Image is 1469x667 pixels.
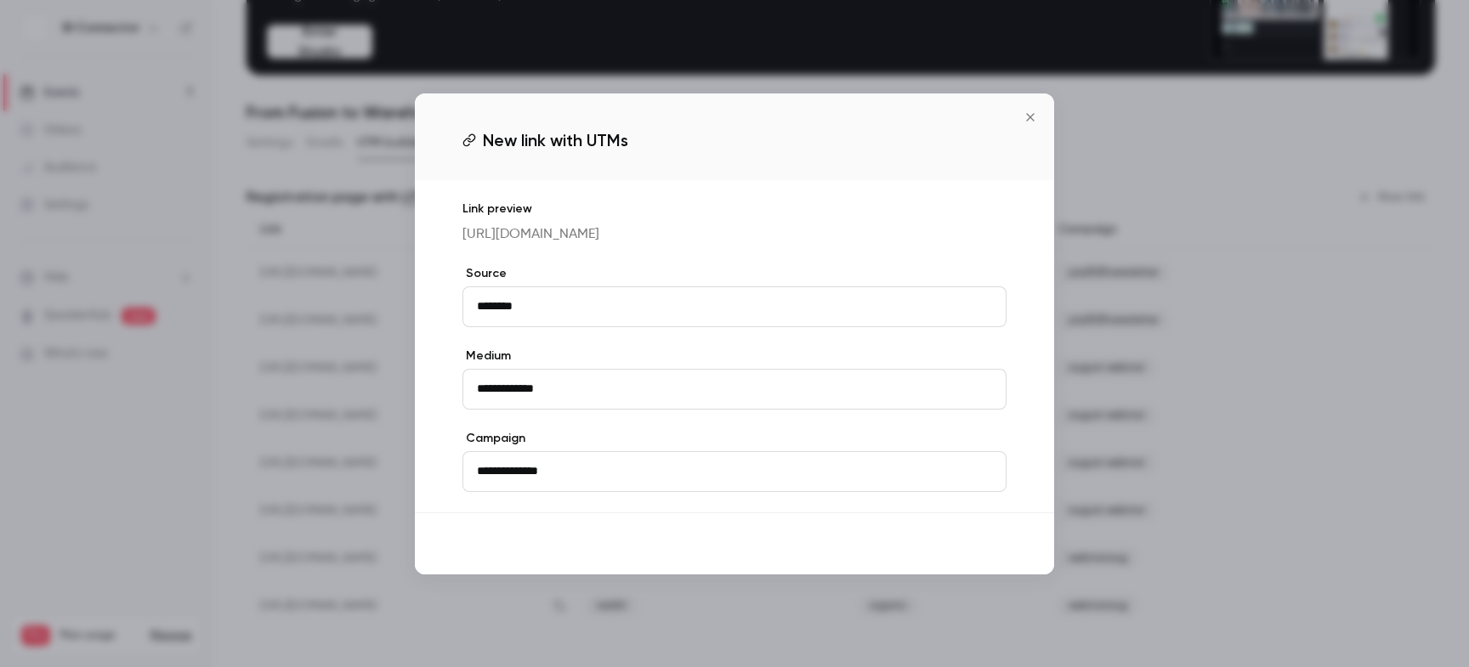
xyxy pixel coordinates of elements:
label: Campaign [462,430,1007,447]
p: Link preview [462,201,1007,218]
span: New link with UTMs [483,127,628,153]
label: Source [462,265,1007,282]
label: Medium [462,348,1007,365]
button: Close [1013,100,1047,134]
button: Save [945,527,1007,561]
p: [URL][DOMAIN_NAME] [462,224,1007,245]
